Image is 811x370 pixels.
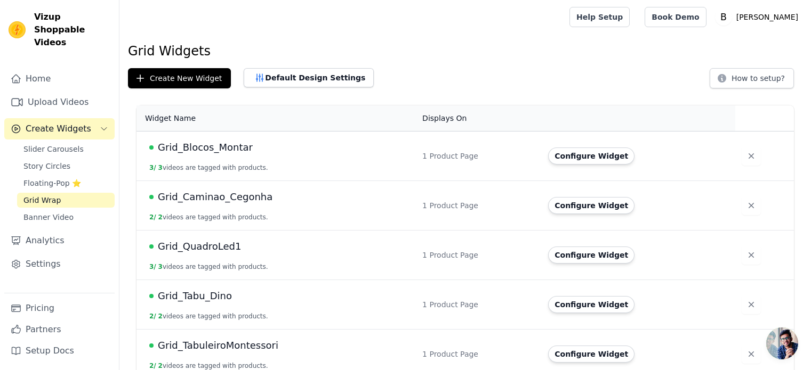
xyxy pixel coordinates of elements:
button: Create New Widget [128,68,231,88]
button: 2/ 2videos are tagged with products. [149,213,268,221]
text: B [720,12,727,22]
button: Delete widget [742,245,761,265]
a: How to setup? [710,76,794,86]
span: Live Published [149,343,154,348]
a: Banner Video [17,210,115,225]
a: Pricing [4,298,115,319]
button: Configure Widget [548,147,635,165]
span: Vizup Shoppable Videos [34,11,110,49]
span: 3 [158,263,163,270]
div: 1 Product Page [422,151,535,161]
th: Displays On [416,105,542,131]
button: Delete widget [742,196,761,215]
div: 1 Product Page [422,349,535,359]
span: Slider Carousels [23,144,84,154]
button: Configure Widget [548,246,635,264]
button: B [PERSON_NAME] [715,7,802,27]
button: Create Widgets [4,118,115,139]
span: 2 / [149,362,156,369]
span: Live Published [149,145,154,150]
p: [PERSON_NAME] [732,7,802,27]
span: Story Circles [23,161,70,171]
a: Floating-Pop ⭐ [17,176,115,191]
span: Live Published [149,195,154,199]
button: Default Design Settings [244,68,374,87]
button: Configure Widget [548,296,635,313]
button: 3/ 3videos are tagged with products. [149,163,268,172]
a: Analytics [4,230,115,251]
span: Floating-Pop ⭐ [23,178,81,188]
button: Delete widget [742,344,761,364]
a: Grid Wrap [17,193,115,208]
span: Grid Wrap [23,195,61,205]
button: How to setup? [710,68,794,88]
span: Grid_QuadroLed1 [158,239,242,254]
span: Create Widgets [26,122,91,135]
button: 2/ 2videos are tagged with products. [149,361,268,370]
a: Upload Videos [4,92,115,113]
span: 3 / [149,263,156,270]
div: 1 Product Page [422,200,535,211]
span: Grid_TabuleiroMontessori [158,338,278,353]
span: 2 / [149,313,156,320]
a: Setup Docs [4,340,115,361]
a: Story Circles [17,159,115,174]
span: Grid_Tabu_Dino [158,289,232,303]
a: Book Demo [645,7,706,27]
span: 2 / [149,213,156,221]
button: Configure Widget [548,197,635,214]
span: Grid_Blocos_Montar [158,140,253,155]
span: 2 [158,313,163,320]
span: Live Published [149,294,154,298]
a: Home [4,68,115,89]
th: Widget Name [136,105,416,131]
a: Partners [4,319,115,340]
span: Grid_Caminao_Cegonha [158,190,272,204]
button: Configure Widget [548,346,635,363]
div: 1 Product Page [422,299,535,310]
button: Delete widget [742,146,761,166]
img: Vizup [9,21,26,38]
span: 3 [158,164,163,171]
button: Delete widget [742,295,761,314]
a: Help Setup [569,7,630,27]
span: Banner Video [23,212,74,223]
span: 2 [158,213,163,221]
div: Conversa aberta [766,327,798,359]
button: 2/ 2videos are tagged with products. [149,312,268,320]
span: 3 / [149,164,156,171]
h1: Grid Widgets [128,43,802,60]
span: Live Published [149,244,154,249]
span: 2 [158,362,163,369]
div: 1 Product Page [422,250,535,260]
a: Settings [4,253,115,275]
button: 3/ 3videos are tagged with products. [149,262,268,271]
a: Slider Carousels [17,142,115,157]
